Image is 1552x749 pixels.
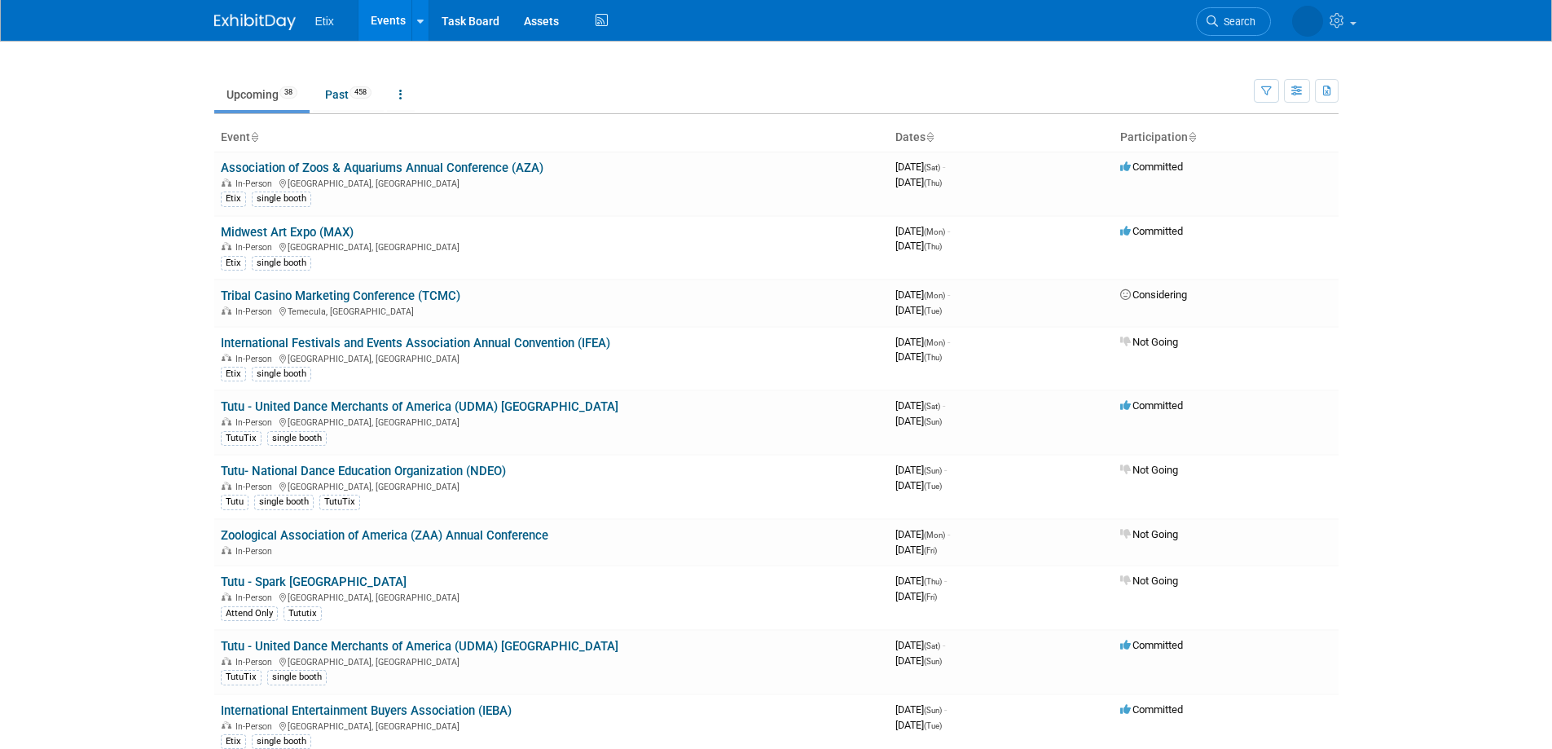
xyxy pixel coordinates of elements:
[221,415,882,428] div: [GEOGRAPHIC_DATA], [GEOGRAPHIC_DATA]
[221,495,248,509] div: Tutu
[924,593,937,601] span: (Fri)
[944,575,947,587] span: -
[943,639,945,651] span: -
[895,654,942,667] span: [DATE]
[221,719,882,732] div: [GEOGRAPHIC_DATA], [GEOGRAPHIC_DATA]
[924,577,942,586] span: (Thu)
[1188,130,1196,143] a: Sort by Participation Type
[1218,15,1255,28] span: Search
[895,479,942,491] span: [DATE]
[221,670,262,685] div: TutuTix
[222,657,231,665] img: In-Person Event
[924,706,942,715] span: (Sun)
[895,240,942,252] span: [DATE]
[895,415,942,427] span: [DATE]
[947,289,950,301] span: -
[924,306,942,315] span: (Tue)
[221,256,246,271] div: Etix
[235,242,277,253] span: In-Person
[235,657,277,667] span: In-Person
[895,719,942,731] span: [DATE]
[924,291,945,300] span: (Mon)
[924,353,942,362] span: (Thu)
[221,431,262,446] div: TutuTix
[235,354,277,364] span: In-Person
[1120,225,1183,237] span: Committed
[895,304,942,316] span: [DATE]
[895,639,945,651] span: [DATE]
[924,721,942,730] span: (Tue)
[924,531,945,540] span: (Mon)
[221,336,610,350] a: International Festivals and Events Association Annual Convention (IFEA)
[947,225,950,237] span: -
[214,79,310,110] a: Upcoming38
[1120,703,1183,716] span: Committed
[924,641,940,650] span: (Sat)
[252,192,311,206] div: single booth
[924,402,940,411] span: (Sat)
[1120,289,1187,301] span: Considering
[221,703,512,718] a: International Entertainment Buyers Association (IEBA)
[1114,124,1339,152] th: Participation
[221,606,278,621] div: Attend Only
[1120,464,1178,476] span: Not Going
[924,338,945,347] span: (Mon)
[221,304,882,317] div: Temecula, [GEOGRAPHIC_DATA]
[221,654,882,667] div: [GEOGRAPHIC_DATA], [GEOGRAPHIC_DATA]
[252,734,311,749] div: single booth
[895,176,942,188] span: [DATE]
[924,163,940,172] span: (Sat)
[235,546,277,557] span: In-Person
[315,15,334,28] span: Etix
[1120,161,1183,173] span: Committed
[214,14,296,30] img: ExhibitDay
[895,336,950,348] span: [DATE]
[267,670,327,685] div: single booth
[1120,575,1178,587] span: Not Going
[221,479,882,492] div: [GEOGRAPHIC_DATA], [GEOGRAPHIC_DATA]
[222,178,231,187] img: In-Person Event
[235,306,277,317] span: In-Person
[895,350,942,363] span: [DATE]
[943,399,945,412] span: -
[895,575,947,587] span: [DATE]
[944,464,947,476] span: -
[1120,528,1178,540] span: Not Going
[1120,336,1178,348] span: Not Going
[221,464,506,478] a: Tutu- National Dance Education Organization (NDEO)
[235,721,277,732] span: In-Person
[254,495,314,509] div: single booth
[250,130,258,143] a: Sort by Event Name
[350,86,372,99] span: 458
[221,176,882,189] div: [GEOGRAPHIC_DATA], [GEOGRAPHIC_DATA]
[924,657,942,666] span: (Sun)
[943,161,945,173] span: -
[895,528,950,540] span: [DATE]
[947,336,950,348] span: -
[221,528,548,543] a: Zoological Association of America (ZAA) Annual Conference
[222,721,231,729] img: In-Person Event
[947,528,950,540] span: -
[221,161,543,175] a: Association of Zoos & Aquariums Annual Conference (AZA)
[221,590,882,603] div: [GEOGRAPHIC_DATA], [GEOGRAPHIC_DATA]
[895,703,947,716] span: [DATE]
[924,242,942,251] span: (Thu)
[924,178,942,187] span: (Thu)
[267,431,327,446] div: single booth
[895,399,945,412] span: [DATE]
[279,86,297,99] span: 38
[895,161,945,173] span: [DATE]
[1196,7,1271,36] a: Search
[221,639,618,654] a: Tutu - United Dance Merchants of America (UDMA) [GEOGRAPHIC_DATA]
[944,703,947,716] span: -
[924,546,937,555] span: (Fri)
[252,367,311,381] div: single booth
[222,546,231,554] img: In-Person Event
[235,417,277,428] span: In-Person
[1292,6,1323,37] img: Leslie Ziade
[235,482,277,492] span: In-Person
[895,544,937,556] span: [DATE]
[221,575,407,589] a: Tutu - Spark [GEOGRAPHIC_DATA]
[221,367,246,381] div: Etix
[895,464,947,476] span: [DATE]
